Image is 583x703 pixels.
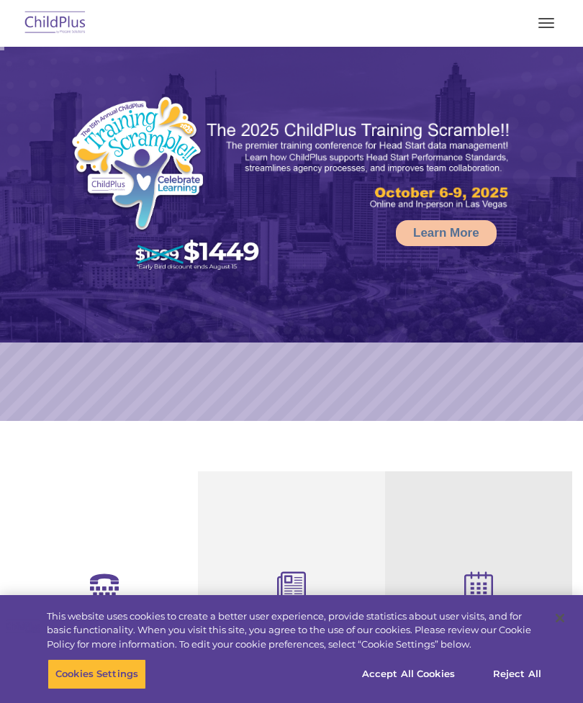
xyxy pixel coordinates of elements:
div: This website uses cookies to create a better user experience, provide statistics about user visit... [47,609,543,652]
button: Reject All [472,658,562,689]
img: ChildPlus by Procare Solutions [22,6,89,40]
a: Learn More [396,220,497,246]
button: Cookies Settings [48,658,146,689]
button: Close [544,602,576,634]
button: Accept All Cookies [354,658,463,689]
